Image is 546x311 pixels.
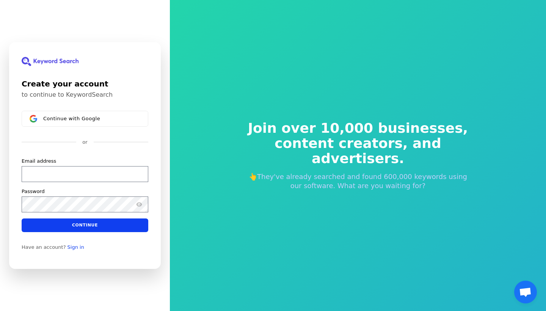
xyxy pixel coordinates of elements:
[514,281,537,303] a: Öppna chatt
[67,244,84,250] a: Sign in
[22,111,148,127] button: Sign in with GoogleContinue with Google
[82,139,87,146] p: or
[243,121,473,136] span: Join over 10,000 businesses,
[22,57,78,66] img: KeywordSearch
[243,136,473,166] span: content creators, and advertisers.
[22,218,148,232] button: Continue
[30,115,37,123] img: Sign in with Google
[22,78,148,90] h1: Create your account
[22,188,45,195] label: Password
[22,158,56,165] label: Email address
[22,91,148,99] p: to continue to KeywordSearch
[43,116,100,122] span: Continue with Google
[243,172,473,190] p: 👆They've already searched and found 600,000 keywords using our software. What are you waiting for?
[22,244,66,250] span: Have an account?
[135,200,144,209] button: Show password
